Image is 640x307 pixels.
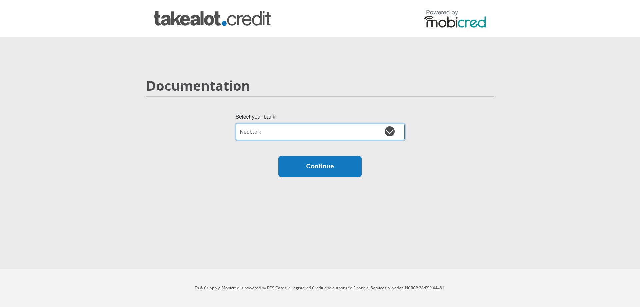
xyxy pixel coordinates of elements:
[154,11,271,26] img: takealot_credit logo
[135,285,505,291] p: Ts & Cs apply. Mobicred is powered by RCS Cards, a registered Credit and authorized Financial Ser...
[278,156,362,177] button: Continue
[236,113,405,124] label: Select your bank
[424,10,486,28] img: powered by mobicred logo
[146,78,494,94] h2: Documentation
